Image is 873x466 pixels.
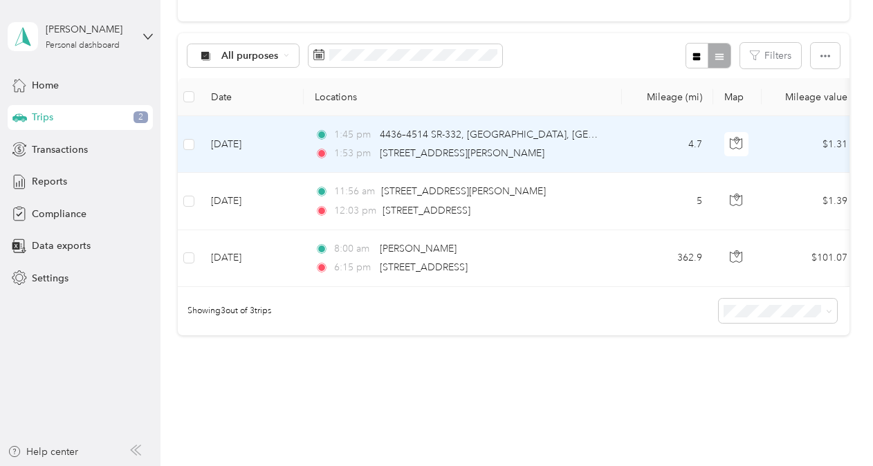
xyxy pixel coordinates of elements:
[334,260,374,275] span: 6:15 pm
[8,445,78,459] button: Help center
[334,241,374,257] span: 8:00 am
[762,116,858,173] td: $1.31
[334,184,375,199] span: 11:56 am
[622,173,713,230] td: 5
[762,78,858,116] th: Mileage value
[32,110,53,124] span: Trips
[796,389,873,466] iframe: Everlance-gr Chat Button Frame
[334,127,374,142] span: 1:45 pm
[32,239,91,253] span: Data exports
[740,43,801,68] button: Filters
[381,185,546,197] span: [STREET_ADDRESS][PERSON_NAME]
[46,22,132,37] div: [PERSON_NAME]
[380,243,457,254] span: [PERSON_NAME]
[383,205,470,216] span: [STREET_ADDRESS]
[334,146,374,161] span: 1:53 pm
[32,207,86,221] span: Compliance
[762,173,858,230] td: $1.39
[200,78,304,116] th: Date
[32,271,68,286] span: Settings
[32,78,59,93] span: Home
[713,78,762,116] th: Map
[380,261,468,273] span: [STREET_ADDRESS]
[32,142,88,157] span: Transactions
[200,116,304,173] td: [DATE]
[762,230,858,287] td: $101.07
[200,230,304,287] td: [DATE]
[622,116,713,173] td: 4.7
[221,51,279,61] span: All purposes
[200,173,304,230] td: [DATE]
[622,78,713,116] th: Mileage (mi)
[178,305,271,317] span: Showing 3 out of 3 trips
[380,147,544,159] span: [STREET_ADDRESS][PERSON_NAME]
[134,111,148,124] span: 2
[46,41,120,50] div: Personal dashboard
[32,174,67,189] span: Reports
[380,129,672,140] span: 4436–4514 SR-332, [GEOGRAPHIC_DATA], [GEOGRAPHIC_DATA]
[304,78,622,116] th: Locations
[622,230,713,287] td: 362.9
[334,203,376,218] span: 12:03 pm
